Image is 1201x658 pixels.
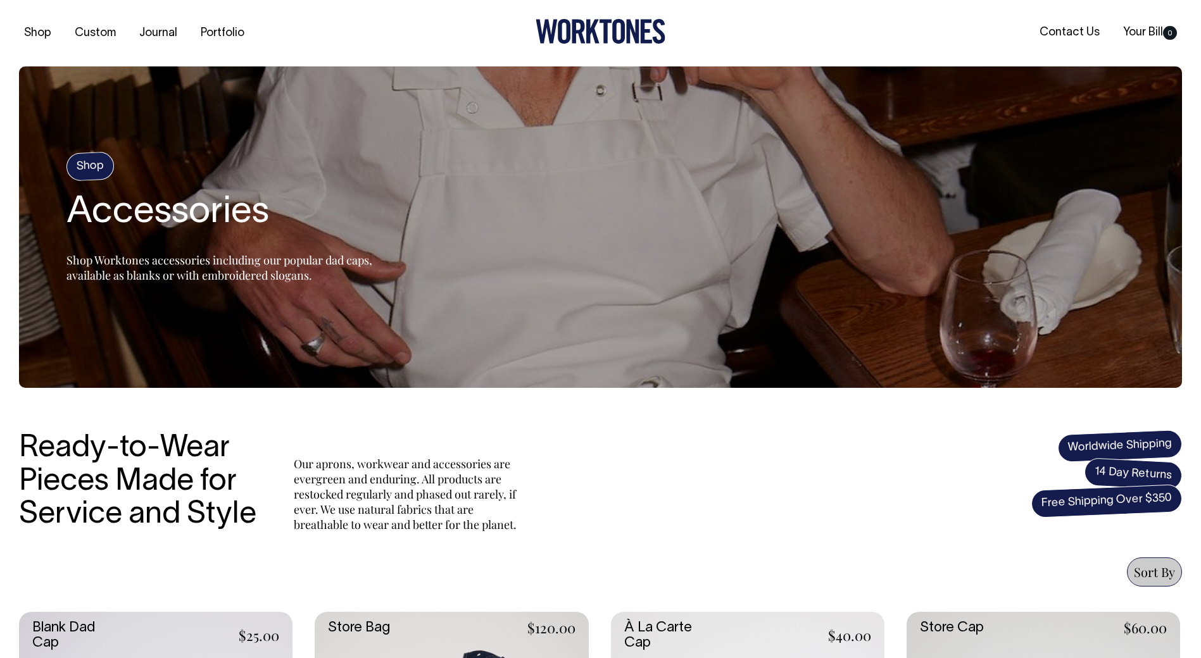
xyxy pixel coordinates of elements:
[1118,22,1182,43] a: Your Bill0
[70,23,121,44] a: Custom
[1031,484,1183,518] span: Free Shipping Over $350
[134,23,182,44] a: Journal
[294,456,522,532] p: Our aprons, workwear and accessories are evergreen and enduring. All products are restocked regul...
[19,23,56,44] a: Shop
[196,23,249,44] a: Portfolio
[1163,26,1177,40] span: 0
[66,252,372,283] span: Shop Worktones accessories including our popular dad caps, available as blanks or with embroidere...
[66,151,115,181] h4: Shop
[1034,22,1105,43] a: Contact Us
[1057,430,1183,462] span: Worldwide Shipping
[1084,457,1183,490] span: 14 Day Returns
[66,193,383,233] h2: Accessories
[19,432,266,532] h3: Ready-to-Wear Pieces Made for Service and Style
[1134,563,1175,580] span: Sort By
